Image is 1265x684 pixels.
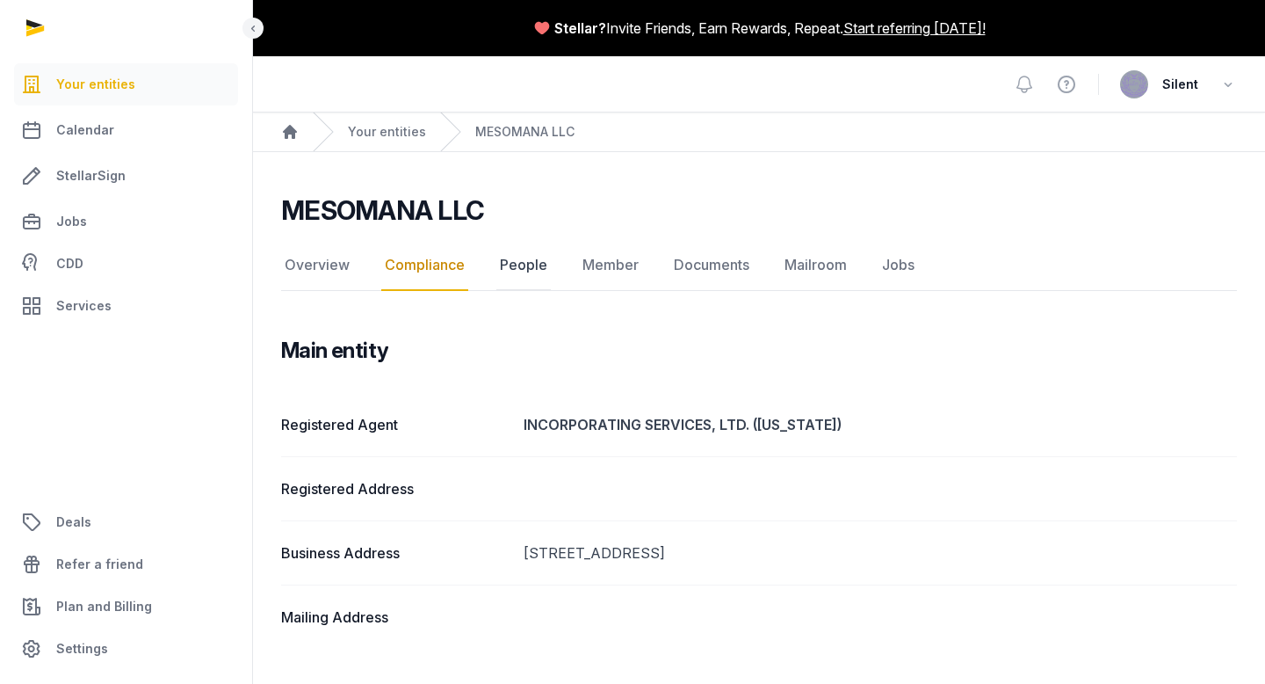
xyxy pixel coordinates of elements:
a: Compliance [381,240,468,291]
span: Plan and Billing [56,596,152,617]
a: StellarSign [14,155,238,197]
a: Calendar [14,109,238,151]
a: Mailroom [781,240,850,291]
a: Overview [281,240,353,291]
a: Your entities [348,123,426,141]
nav: Breadcrumb [253,113,1265,152]
a: Your entities [14,63,238,106]
a: Settings [14,628,238,670]
nav: Tabs [281,240,1237,291]
span: Your entities [56,74,135,95]
a: Start referring [DATE]! [843,18,986,39]
a: People [496,240,551,291]
a: Deals [14,501,238,543]
a: CDD [14,246,238,281]
a: Jobs [878,240,918,291]
dt: Registered Agent [281,414,510,435]
a: Plan and Billing [14,586,238,628]
span: Silent [1162,74,1198,95]
span: CDD [56,253,83,274]
a: Documents [670,240,753,291]
dd: INCORPORATING SERVICES, LTD. ([US_STATE]) [524,414,1237,435]
dd: [STREET_ADDRESS] [524,542,1237,564]
h3: Main entity [281,337,388,365]
span: Jobs [56,211,87,232]
a: Member [579,240,642,291]
dt: Business Address [281,542,510,564]
a: Services [14,285,238,327]
span: StellarSign [56,165,126,186]
a: MESOMANA LLC [475,123,575,141]
dt: Registered Address [281,478,510,499]
span: Settings [56,638,108,659]
span: Refer a friend [56,554,143,575]
span: Services [56,295,112,317]
span: Deals [56,512,91,533]
a: Jobs [14,200,238,243]
a: Refer a friend [14,543,238,586]
iframe: Chat Widget [1177,600,1265,684]
img: avatar [1120,70,1148,98]
span: Calendar [56,120,114,141]
dt: Mailing Address [281,607,510,628]
span: Stellar? [554,18,606,39]
h2: MESOMANA LLC [281,194,484,226]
